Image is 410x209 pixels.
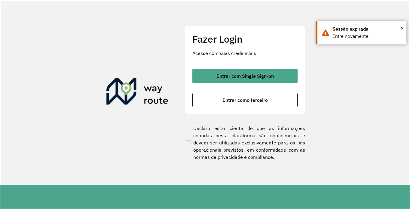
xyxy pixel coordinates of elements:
[192,50,298,57] p: Acesse com suas credenciais
[192,69,298,83] button: button
[401,24,404,33] button: Close
[222,98,268,102] span: Entrar como terceiro
[192,33,298,45] h2: Fazer Login
[106,78,168,107] img: Roteirizador AmbevTech
[216,74,274,78] span: Entrar com Single Sign-on
[185,125,305,161] label: Declaro estar ciente de que as informações contidas nesta plataforma são confidenciais e devem se...
[332,26,402,33] div: Sessão expirada
[332,33,402,40] div: Entre novamente
[401,24,404,33] span: ×
[192,93,298,107] button: button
